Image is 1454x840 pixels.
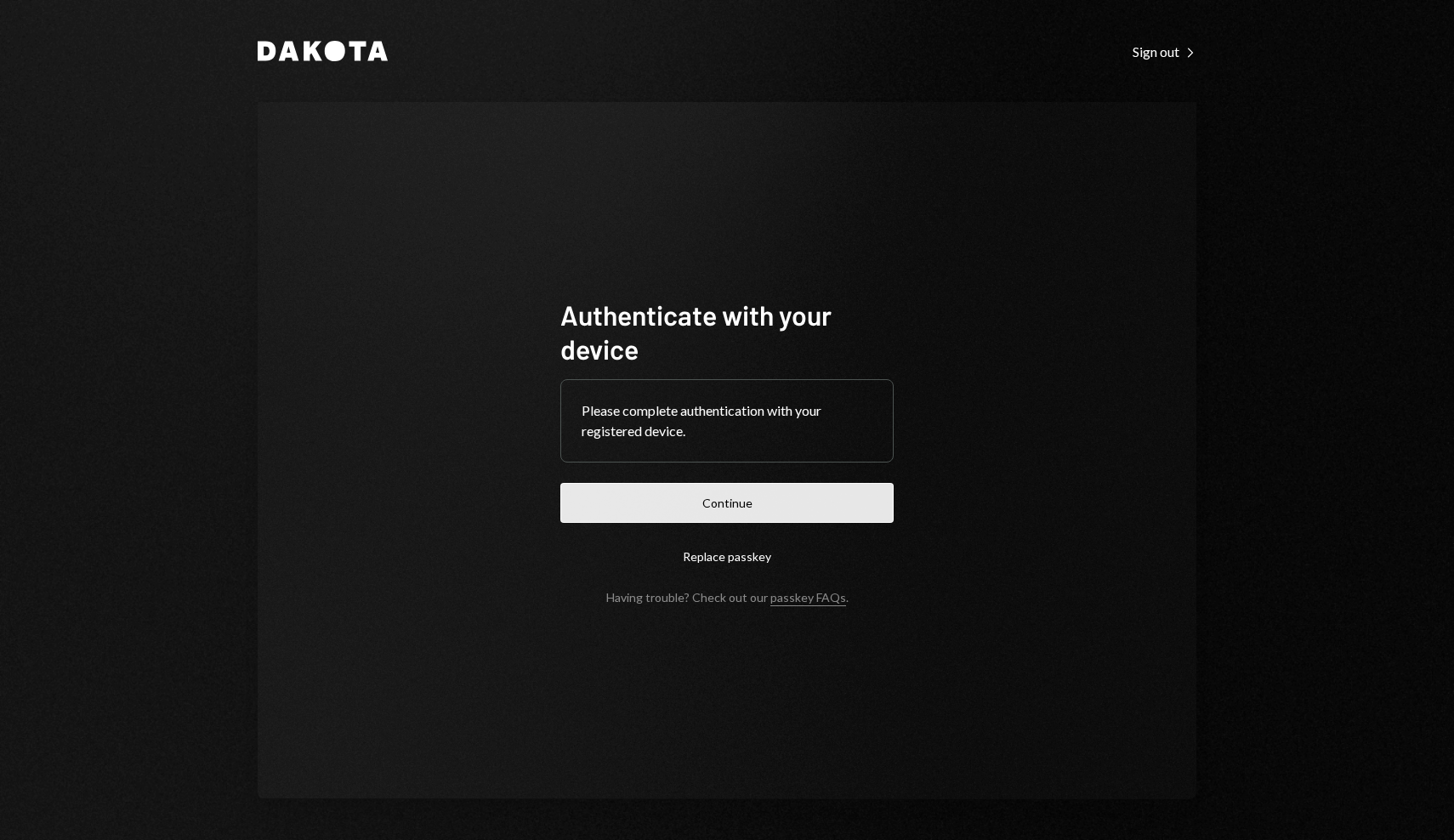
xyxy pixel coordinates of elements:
h1: Authenticate with your device [560,298,894,366]
a: passkey FAQs [770,590,846,606]
div: Sign out [1133,43,1196,60]
div: Having trouble? Check out our . [606,590,849,604]
button: Continue [560,483,894,523]
a: Sign out [1133,42,1196,60]
button: Replace passkey [560,536,894,576]
div: Please complete authentication with your registered device. [582,400,872,441]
